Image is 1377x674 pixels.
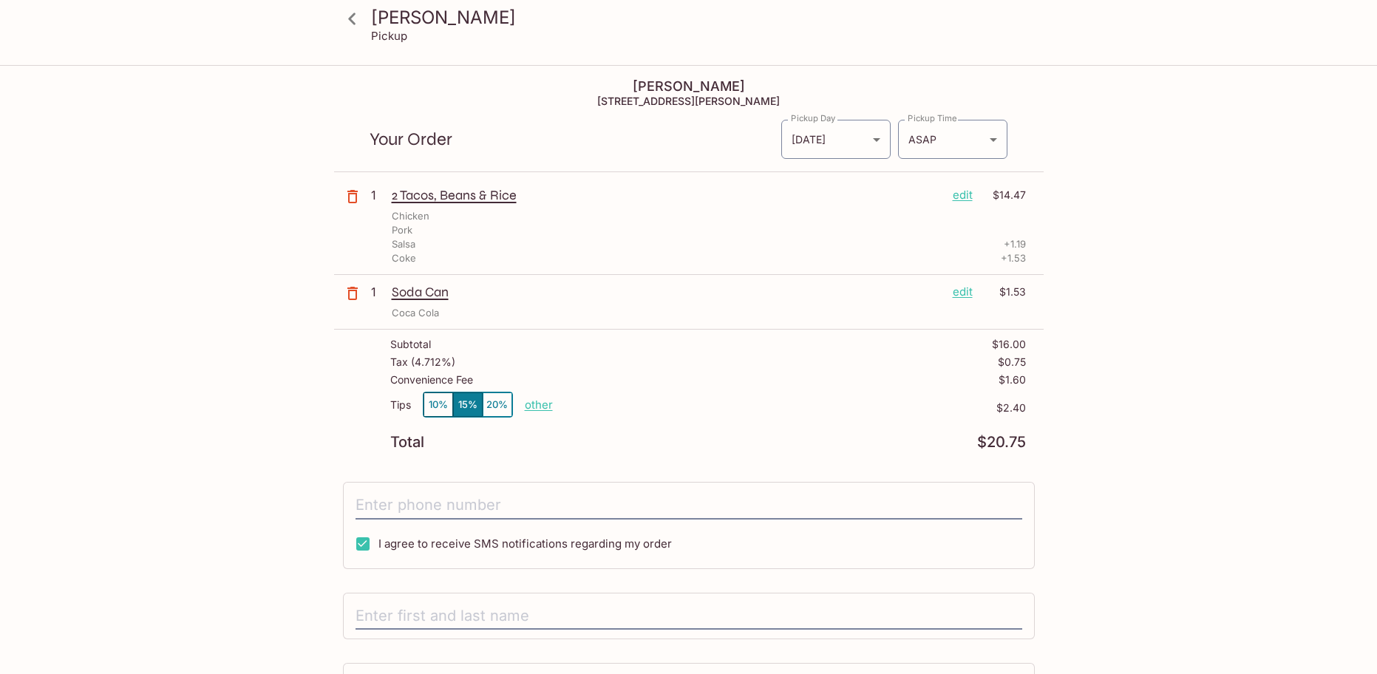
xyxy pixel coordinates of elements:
[390,338,431,350] p: Subtotal
[392,209,429,223] p: Chicken
[334,95,1044,107] h5: [STREET_ADDRESS][PERSON_NAME]
[371,187,386,203] p: 1
[998,356,1026,368] p: $0.75
[392,237,415,251] p: Salsa
[390,435,424,449] p: Total
[791,112,835,124] label: Pickup Day
[390,399,411,411] p: Tips
[982,284,1026,300] p: $1.53
[370,132,781,146] p: Your Order
[781,120,891,159] div: [DATE]
[356,602,1022,630] input: Enter first and last name
[1001,251,1026,265] p: + 1.53
[392,251,416,265] p: Coke
[977,435,1026,449] p: $20.75
[371,6,1032,29] h3: [PERSON_NAME]
[908,112,957,124] label: Pickup Time
[392,187,941,203] p: 2 Tacos, Beans & Rice
[424,392,453,417] button: 10%
[553,402,1026,414] p: $2.40
[392,223,412,237] p: Pork
[356,491,1022,520] input: Enter phone number
[953,187,973,203] p: edit
[378,537,672,551] span: I agree to receive SMS notifications regarding my order
[982,187,1026,203] p: $14.47
[953,284,973,300] p: edit
[999,374,1026,386] p: $1.60
[898,120,1007,159] div: ASAP
[371,284,386,300] p: 1
[390,356,455,368] p: Tax ( 4.712% )
[453,392,483,417] button: 15%
[392,284,941,300] p: Soda Can
[992,338,1026,350] p: $16.00
[392,306,439,320] p: Coca Cola
[1004,237,1026,251] p: + 1.19
[483,392,512,417] button: 20%
[390,374,473,386] p: Convenience Fee
[371,29,407,43] p: Pickup
[525,398,553,412] button: other
[334,78,1044,95] h4: [PERSON_NAME]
